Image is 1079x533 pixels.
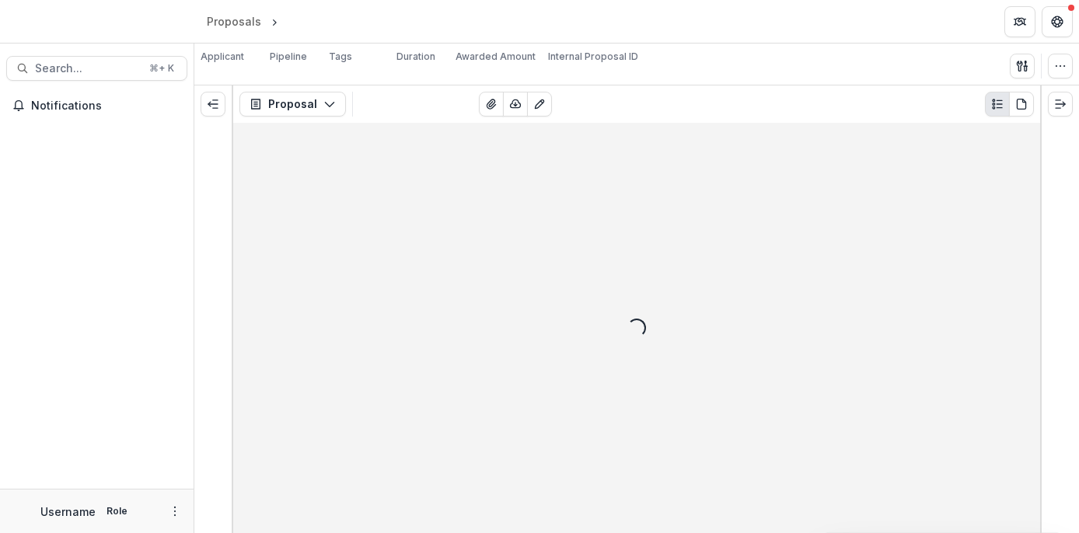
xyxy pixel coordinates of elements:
button: Get Help [1042,6,1073,37]
p: Username [40,503,96,520]
button: Expand left [201,92,225,117]
button: Proposal [239,92,346,117]
button: More [166,502,184,521]
a: Proposals [201,10,267,33]
p: Applicant [201,50,244,64]
button: Edit as form [527,92,552,117]
button: Notifications [6,93,187,118]
p: Awarded Amount [456,50,536,64]
p: Role [102,504,132,518]
button: Search... [6,56,187,81]
button: Plaintext view [985,92,1010,117]
p: Pipeline [270,50,307,64]
button: PDF view [1009,92,1034,117]
button: View Attached Files [479,92,504,117]
button: Partners [1004,6,1035,37]
div: Proposals [207,13,261,30]
p: Internal Proposal ID [548,50,638,64]
div: ⌘ + K [146,60,177,77]
span: Search... [35,62,140,75]
nav: breadcrumb [201,10,347,33]
p: Duration [396,50,435,64]
button: Expand right [1048,92,1073,117]
p: Tags [329,50,352,64]
span: Notifications [31,99,181,113]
